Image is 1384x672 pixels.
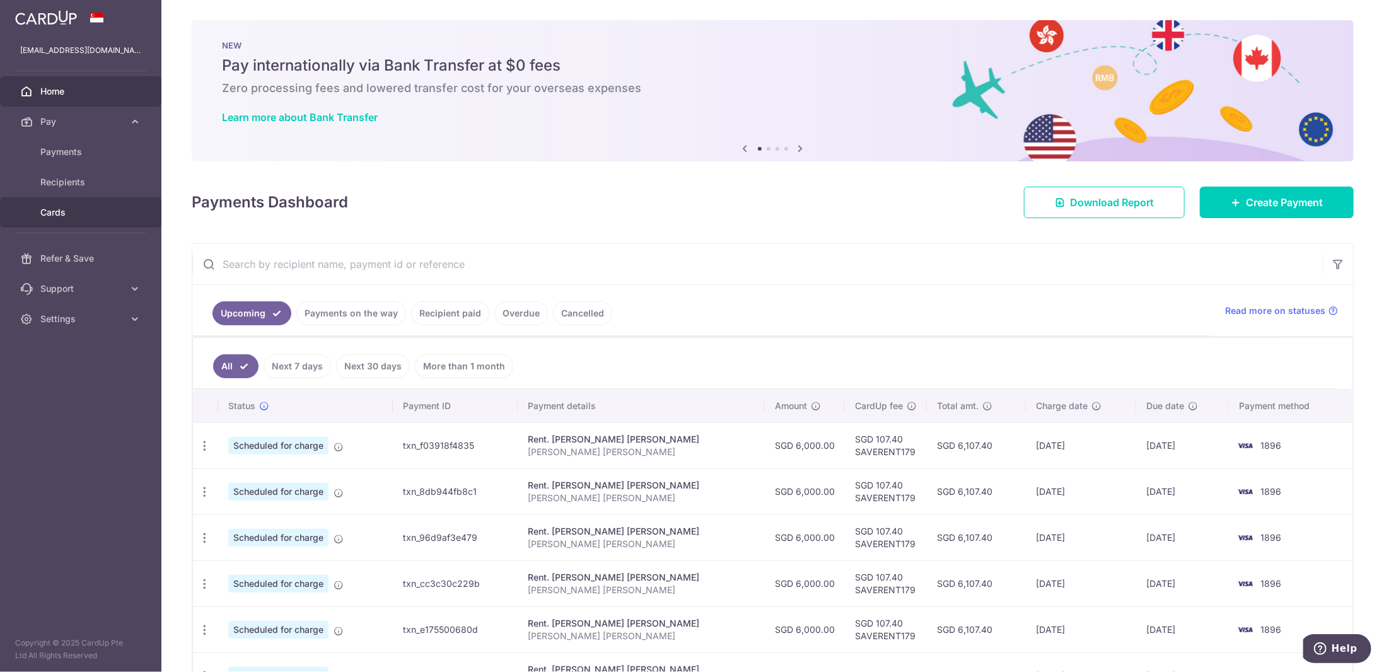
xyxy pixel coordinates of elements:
span: Charge date [1036,400,1088,412]
div: Rent. [PERSON_NAME] [PERSON_NAME] [528,571,755,584]
span: Refer & Save [40,252,124,265]
td: [DATE] [1136,468,1229,514]
span: 1896 [1260,486,1281,497]
p: [PERSON_NAME] [PERSON_NAME] [528,584,755,596]
img: Bank Card [1233,530,1258,545]
span: Create Payment [1246,195,1323,210]
td: [DATE] [1136,514,1229,560]
a: Download Report [1024,187,1185,218]
td: [DATE] [1026,514,1136,560]
td: SGD 107.40 SAVERENT179 [845,514,927,560]
p: NEW [222,40,1323,50]
td: SGD 6,000.00 [765,468,845,514]
img: Bank Card [1233,576,1258,591]
td: txn_cc3c30c229b [393,560,518,606]
span: Scheduled for charge [228,529,329,547]
td: SGD 6,000.00 [765,560,845,606]
span: Amount [775,400,807,412]
a: Next 30 days [336,354,410,378]
td: [DATE] [1136,606,1229,652]
p: [EMAIL_ADDRESS][DOMAIN_NAME] [20,44,141,57]
td: [DATE] [1026,422,1136,468]
a: Create Payment [1200,187,1354,218]
th: Payment method [1229,390,1352,422]
div: Rent. [PERSON_NAME] [PERSON_NAME] [528,525,755,538]
td: txn_96d9af3e479 [393,514,518,560]
span: 1896 [1260,624,1281,635]
th: Payment ID [393,390,518,422]
td: SGD 6,107.40 [927,606,1026,652]
a: Cancelled [553,301,612,325]
td: SGD 107.40 SAVERENT179 [845,422,927,468]
iframe: Opens a widget where you can find more information [1303,634,1371,666]
span: Payments [40,146,124,158]
span: CardUp fee [855,400,903,412]
td: txn_f03918f4835 [393,422,518,468]
div: Rent. [PERSON_NAME] [PERSON_NAME] [528,617,755,630]
td: SGD 107.40 SAVERENT179 [845,606,927,652]
span: Scheduled for charge [228,437,329,455]
td: SGD 6,107.40 [927,468,1026,514]
span: 1896 [1260,532,1281,543]
span: Scheduled for charge [228,483,329,501]
td: [DATE] [1026,606,1136,652]
td: SGD 6,000.00 [765,422,845,468]
div: Rent. [PERSON_NAME] [PERSON_NAME] [528,433,755,446]
h6: Zero processing fees and lowered transfer cost for your overseas expenses [222,81,1323,96]
td: [DATE] [1026,468,1136,514]
td: txn_8db944fb8c1 [393,468,518,514]
a: All [213,354,259,378]
span: Download Report [1070,195,1154,210]
p: [PERSON_NAME] [PERSON_NAME] [528,630,755,642]
span: Due date [1146,400,1184,412]
td: [DATE] [1026,560,1136,606]
span: Recipients [40,176,124,188]
span: 1896 [1260,578,1281,589]
th: Payment details [518,390,765,422]
td: SGD 6,107.40 [927,560,1026,606]
td: SGD 6,000.00 [765,606,845,652]
td: SGD 6,107.40 [927,422,1026,468]
a: Learn more about Bank Transfer [222,111,378,124]
span: Scheduled for charge [228,575,329,593]
img: CardUp [15,10,77,25]
span: Status [228,400,255,412]
a: Upcoming [212,301,291,325]
span: Home [40,85,124,98]
img: Bank transfer banner [192,20,1354,161]
span: Scheduled for charge [228,621,329,639]
td: [DATE] [1136,422,1229,468]
h4: Payments Dashboard [192,191,348,214]
a: Overdue [494,301,548,325]
img: Bank Card [1233,484,1258,499]
a: Next 7 days [264,354,331,378]
p: [PERSON_NAME] [PERSON_NAME] [528,538,755,550]
a: More than 1 month [415,354,513,378]
td: SGD 6,107.40 [927,514,1026,560]
td: [DATE] [1136,560,1229,606]
p: [PERSON_NAME] [PERSON_NAME] [528,492,755,504]
td: txn_e175500680d [393,606,518,652]
td: SGD 6,000.00 [765,514,845,560]
input: Search by recipient name, payment id or reference [192,244,1323,284]
a: Read more on statuses [1225,304,1338,317]
span: Support [40,282,124,295]
td: SGD 107.40 SAVERENT179 [845,468,927,514]
a: Payments on the way [296,301,406,325]
p: [PERSON_NAME] [PERSON_NAME] [528,446,755,458]
span: Pay [40,115,124,128]
h5: Pay internationally via Bank Transfer at $0 fees [222,55,1323,76]
td: SGD 107.40 SAVERENT179 [845,560,927,606]
img: Bank Card [1233,438,1258,453]
div: Rent. [PERSON_NAME] [PERSON_NAME] [528,479,755,492]
span: Total amt. [937,400,979,412]
span: Read more on statuses [1225,304,1325,317]
span: 1896 [1260,440,1281,451]
span: Cards [40,206,124,219]
img: Bank Card [1233,622,1258,637]
a: Recipient paid [411,301,489,325]
span: Settings [40,313,124,325]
